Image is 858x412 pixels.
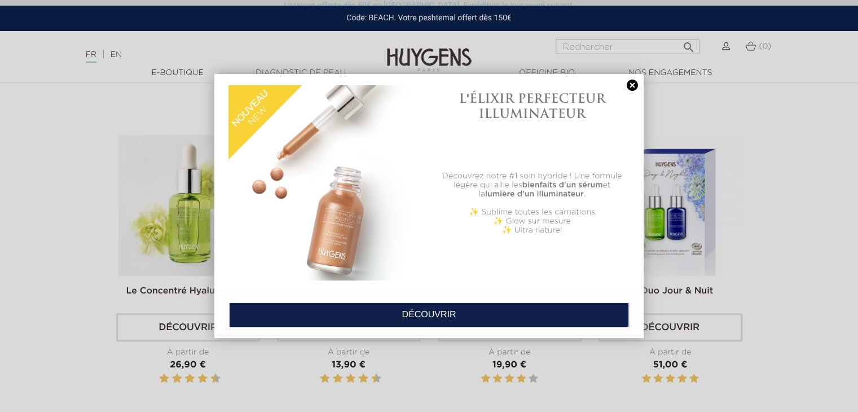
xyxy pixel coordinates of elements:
[522,181,603,189] b: bienfaits d'un sérum
[435,91,630,121] h1: L'ÉLIXIR PERFECTEUR ILLUMINATEUR
[435,208,630,217] p: ✨ Sublime toutes les carnations
[435,217,630,226] p: ✨ Glow sur mesure
[485,190,584,198] b: lumière d'un illuminateur
[435,226,630,235] p: ✨ Ultra naturel
[229,303,629,327] a: DÉCOUVRIR
[435,172,630,199] p: Découvrez notre #1 soin hybride ! Une formule légère qui allie les et la .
